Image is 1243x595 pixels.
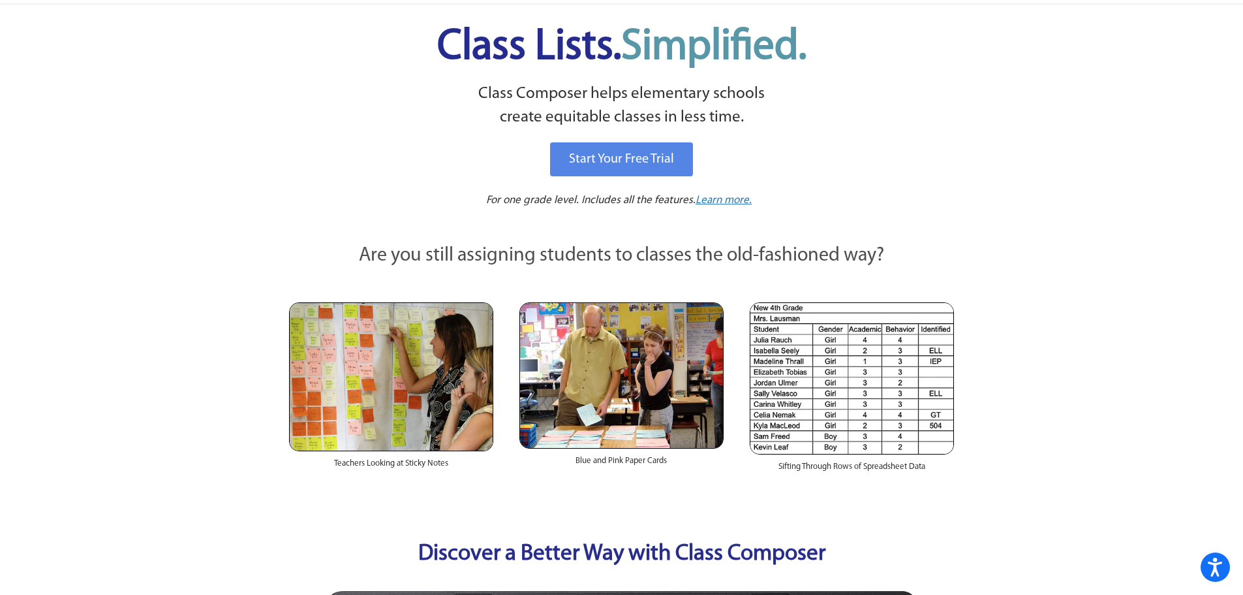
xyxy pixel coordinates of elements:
[289,451,493,483] div: Teachers Looking at Sticky Notes
[287,82,957,130] p: Class Composer helps elementary schools create equitable classes in less time.
[750,302,954,455] img: Spreadsheets
[289,242,955,270] p: Are you still assigning students to classes the old-fashioned way?
[550,142,693,176] a: Start Your Free Trial
[696,195,752,206] span: Learn more.
[276,538,968,571] p: Discover a Better Way with Class Composer
[437,26,806,69] span: Class Lists.
[621,26,806,69] span: Simplified.
[519,449,724,480] div: Blue and Pink Paper Cards
[696,193,752,209] a: Learn more.
[750,455,954,486] div: Sifting Through Rows of Spreadsheet Data
[569,153,674,166] span: Start Your Free Trial
[486,195,696,206] span: For one grade level. Includes all the features.
[519,302,724,448] img: Blue and Pink Paper Cards
[289,302,493,451] img: Teachers Looking at Sticky Notes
